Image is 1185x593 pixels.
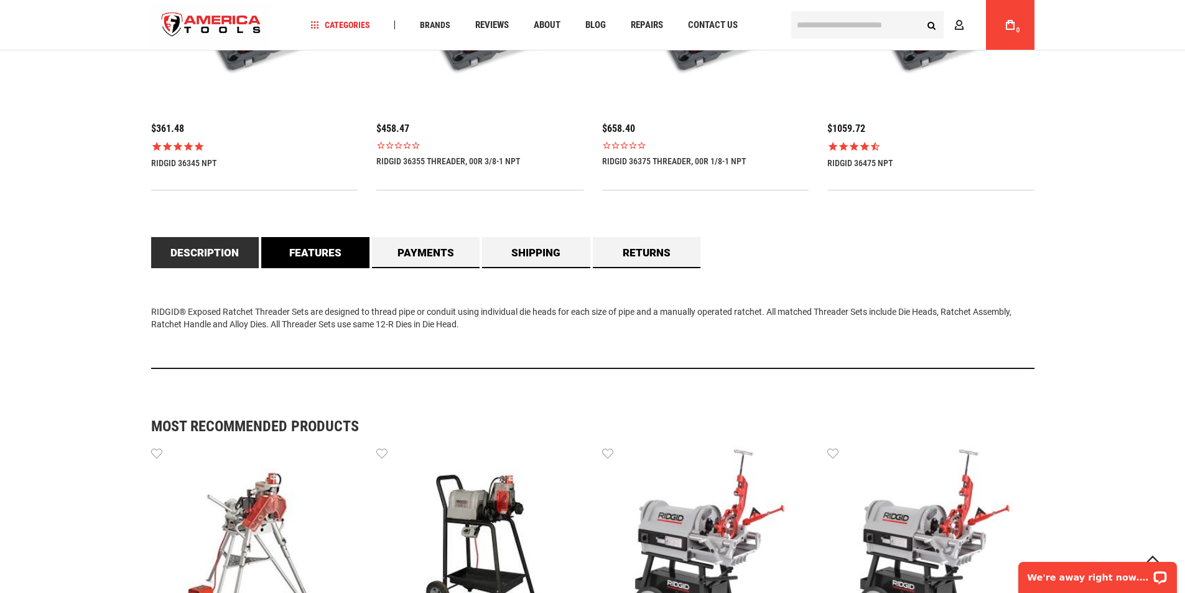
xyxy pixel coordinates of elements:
[151,158,216,168] a: RIDGID 36345 NPT
[261,237,369,268] a: Features
[602,156,746,166] a: RIDGID 36375 THREADER, 00R 1/8-1 NPT
[151,141,358,152] span: Rated 5.0 out of 5 stars 6 reviews
[151,2,272,49] img: America Tools
[475,21,509,30] span: Reviews
[305,17,376,34] a: Categories
[420,21,450,29] span: Brands
[372,237,480,268] a: Payments
[310,21,370,29] span: Categories
[151,123,184,134] span: $361.48
[827,158,893,168] a: RIDGID 36475 NPT
[151,237,259,268] a: Description
[1016,27,1020,34] span: 0
[376,156,520,166] a: RIDGID 36355 THREADER, 00R 3/8-1 NPT
[625,17,669,34] a: Repairs
[585,21,606,30] span: Blog
[682,17,743,34] a: Contact Us
[482,237,590,268] a: Shipping
[470,17,514,34] a: Reviews
[534,21,560,30] span: About
[593,237,701,268] a: Returns
[376,141,583,150] span: Rated 0.0 out of 5 stars 0 reviews
[1010,554,1185,593] iframe: LiveChat chat widget
[602,123,635,134] span: $658.40
[151,2,272,49] a: store logo
[414,17,456,34] a: Brands
[688,21,738,30] span: Contact Us
[602,141,809,150] span: Rated 0.0 out of 5 stars 0 reviews
[151,268,1034,369] div: RIDGID® Exposed Ratchet Threader Sets are designed to thread pipe or conduit using individual die...
[827,141,1034,152] span: Rated 4.5 out of 5 stars 2 reviews
[827,123,865,134] span: $1059.72
[580,17,611,34] a: Blog
[631,21,663,30] span: Repairs
[528,17,566,34] a: About
[920,13,944,37] button: Search
[376,123,409,134] span: $458.47
[151,419,991,434] strong: Most Recommended Products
